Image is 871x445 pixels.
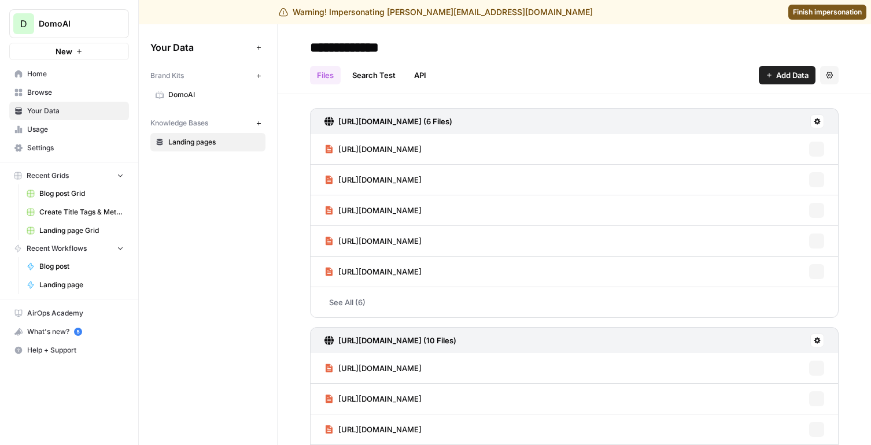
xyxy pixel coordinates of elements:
[10,323,128,340] div: What's new?
[9,322,129,341] button: What's new? 5
[74,328,82,336] a: 5
[324,226,422,256] a: [URL][DOMAIN_NAME]
[407,66,433,84] a: API
[793,7,862,17] span: Finish impersonation
[9,43,129,60] button: New
[9,240,129,257] button: Recent Workflows
[9,65,129,83] a: Home
[324,165,422,195] a: [URL][DOMAIN_NAME]
[759,66,815,84] button: Add Data
[788,5,866,20] a: Finish impersonation
[9,304,129,322] a: AirOps Academy
[338,205,422,216] span: [URL][DOMAIN_NAME]
[9,341,129,359] button: Help + Support
[324,134,422,164] a: [URL][DOMAIN_NAME]
[776,69,809,81] span: Add Data
[39,280,124,290] span: Landing page
[9,9,129,38] button: Workspace: DomoAI
[324,353,422,383] a: [URL][DOMAIN_NAME]
[21,221,129,240] a: Landing page Grid
[27,308,124,318] span: AirOps Academy
[338,235,422,247] span: [URL][DOMAIN_NAME]
[9,167,129,184] button: Recent Grids
[150,71,184,81] span: Brand Kits
[324,384,422,414] a: [URL][DOMAIN_NAME]
[324,109,452,134] a: [URL][DOMAIN_NAME] (6 Files)
[150,86,265,104] a: DomoAI
[168,90,260,100] span: DomoAI
[168,137,260,147] span: Landing pages
[338,393,422,405] span: [URL][DOMAIN_NAME]
[150,40,252,54] span: Your Data
[20,17,27,31] span: D
[76,329,79,335] text: 5
[27,170,69,181] span: Recent Grids
[39,225,124,236] span: Landing page Grid
[27,106,124,116] span: Your Data
[9,120,129,139] a: Usage
[279,6,593,18] div: Warning! Impersonating [PERSON_NAME][EMAIL_ADDRESS][DOMAIN_NAME]
[338,116,452,127] h3: [URL][DOMAIN_NAME] (6 Files)
[39,18,109,29] span: DomoAI
[27,69,124,79] span: Home
[56,46,72,57] span: New
[324,195,422,225] a: [URL][DOMAIN_NAME]
[150,133,265,151] a: Landing pages
[21,184,129,203] a: Blog post Grid
[338,362,422,374] span: [URL][DOMAIN_NAME]
[27,87,124,98] span: Browse
[27,243,87,254] span: Recent Workflows
[9,83,129,102] a: Browse
[338,424,422,435] span: [URL][DOMAIN_NAME]
[338,266,422,277] span: [URL][DOMAIN_NAME]
[21,257,129,276] a: Blog post
[39,261,124,272] span: Blog post
[39,207,124,217] span: Create Title Tags & Meta Descriptions for Page
[27,143,124,153] span: Settings
[345,66,403,84] a: Search Test
[338,143,422,155] span: [URL][DOMAIN_NAME]
[310,287,839,317] a: See All (6)
[310,66,341,84] a: Files
[39,188,124,199] span: Blog post Grid
[338,174,422,186] span: [URL][DOMAIN_NAME]
[27,345,124,355] span: Help + Support
[21,276,129,294] a: Landing page
[338,335,456,346] h3: [URL][DOMAIN_NAME] (10 Files)
[150,118,208,128] span: Knowledge Bases
[21,203,129,221] a: Create Title Tags & Meta Descriptions for Page
[324,414,422,444] a: [URL][DOMAIN_NAME]
[27,124,124,135] span: Usage
[9,139,129,157] a: Settings
[324,328,456,353] a: [URL][DOMAIN_NAME] (10 Files)
[9,102,129,120] a: Your Data
[324,257,422,287] a: [URL][DOMAIN_NAME]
